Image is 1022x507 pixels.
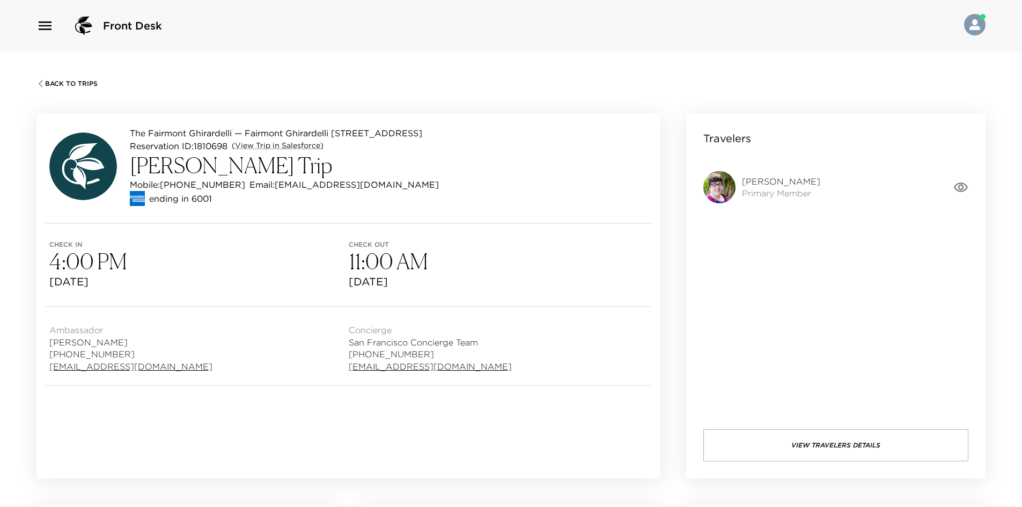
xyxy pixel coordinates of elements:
[349,348,512,360] span: [PHONE_NUMBER]
[49,133,117,200] img: avatar.4afec266560d411620d96f9f038fe73f.svg
[49,361,212,372] a: [EMAIL_ADDRESS][DOMAIN_NAME]
[742,187,820,199] span: Primary Member
[49,336,212,348] span: [PERSON_NAME]
[130,178,245,191] p: Mobile: [PHONE_NUMBER]
[349,324,512,336] span: Concierge
[71,13,97,39] img: logo
[703,131,751,146] p: Travelers
[49,274,349,289] span: [DATE]
[349,336,512,348] span: San Francisco Concierge Team
[349,274,648,289] span: [DATE]
[349,361,512,372] a: [EMAIL_ADDRESS][DOMAIN_NAME]
[349,248,648,274] h3: 11:00 AM
[249,178,439,191] p: Email: [EMAIL_ADDRESS][DOMAIN_NAME]
[232,141,323,151] a: (View Trip in Salesforce)
[964,14,986,35] img: User
[349,241,648,248] span: Check out
[49,324,212,336] span: Ambassador
[742,175,820,187] span: [PERSON_NAME]
[130,127,439,139] p: The Fairmont Ghirardelli — Fairmont Ghirardelli [STREET_ADDRESS]
[49,348,212,360] span: [PHONE_NUMBER]
[45,80,98,87] span: Back To Trips
[49,241,349,248] span: Check in
[130,191,145,206] img: credit card type
[130,139,227,152] p: Reservation ID: 1810698
[149,192,212,205] p: ending in 6001
[703,429,968,461] button: View Travelers Details
[130,152,439,178] h3: [PERSON_NAME] Trip
[49,248,349,274] h3: 4:00 PM
[703,171,736,203] img: 2Q==
[103,18,162,33] span: Front Desk
[36,79,98,88] button: Back To Trips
